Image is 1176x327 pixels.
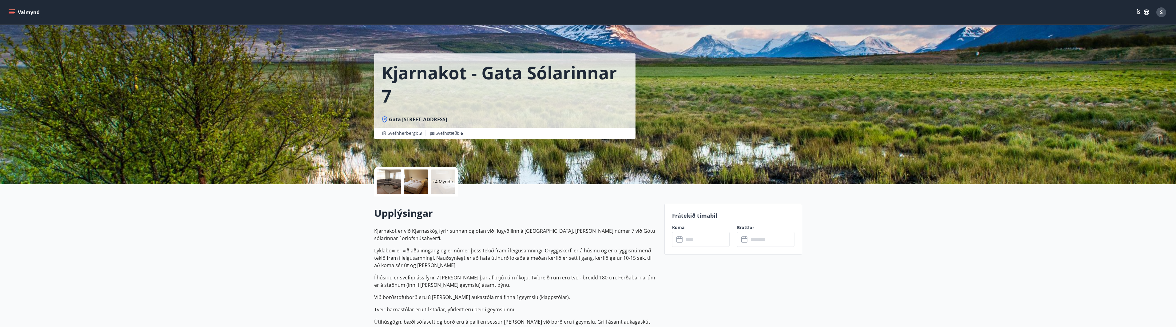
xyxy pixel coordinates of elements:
[374,274,657,289] p: Í húsinu er svefnpláss fyrir 7 [PERSON_NAME] þar af þrjú rúm í koju. Tvíbreið rúm eru tvö - breid...
[672,212,794,220] p: Frátekið tímabil
[672,224,730,231] label: Koma
[1133,7,1153,18] button: ÍS
[7,7,42,18] button: menu
[1154,5,1169,20] button: S
[436,130,463,136] span: Svefnstæði :
[374,227,657,242] p: Kjarnakot er við Kjarnaskóg fyrir sunnan og ofan við flugvöllinn á [GEOGRAPHIC_DATA]. [PERSON_NAM...
[382,61,628,107] h1: Kjarnakot - Gata sólarinnar 7
[433,179,453,185] p: +4 Myndir
[374,306,657,313] p: Tveir barnastólar eru til staðar, yfirleitt eru þeir í geymslunni.
[389,116,447,123] span: Gata [STREET_ADDRESS]
[419,130,422,136] span: 3
[388,130,422,136] span: Svefnherbergi :
[1160,9,1163,16] span: S
[737,224,794,231] label: Brottför
[374,247,657,269] p: Lyklaboxi er við aðalinngang og er númer þess tekið fram í leigusamningi. Öryggiskerfi er á húsin...
[461,130,463,136] span: 6
[374,294,657,301] p: Við borðstofuborð eru 8 [PERSON_NAME] aukastóla má finna í geymslu (klappstólar).
[374,206,657,220] h2: Upplýsingar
